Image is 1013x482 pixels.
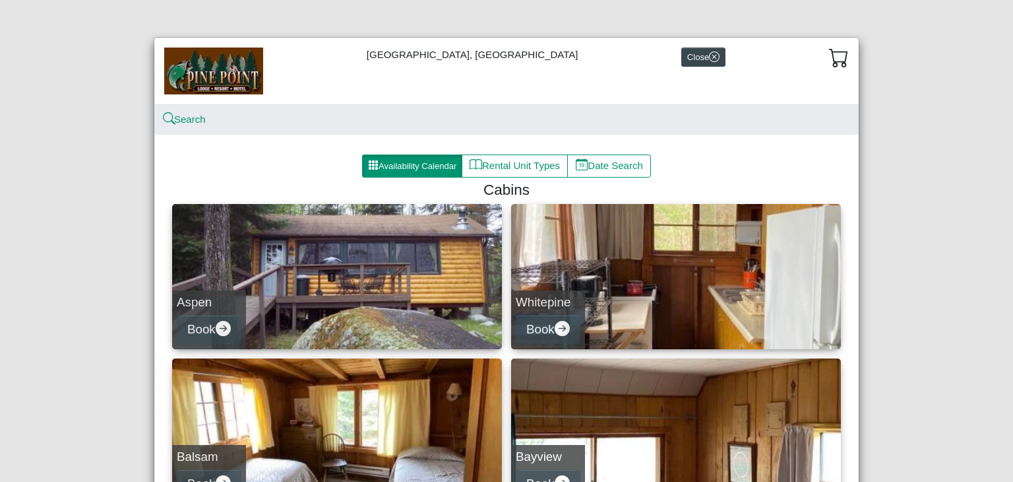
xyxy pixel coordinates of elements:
[362,155,462,178] button: grid3x3 gap fillAvailability Calendar
[164,114,206,125] a: searchSearch
[177,181,836,199] h4: Cabins
[216,321,231,336] svg: arrow right circle fill
[462,155,568,178] button: bookRental Unit Types
[470,158,482,171] svg: book
[368,160,379,170] svg: grid3x3 gap fill
[516,450,580,465] h5: Bayview
[681,48,725,67] button: Closex circle
[154,38,859,104] div: [GEOGRAPHIC_DATA], [GEOGRAPHIC_DATA]
[177,315,241,345] button: Bookarrow right circle fill
[709,52,720,62] svg: x circle
[164,48,263,94] img: b144ff98-a7e1-49bd-98da-e9ae77355310.jpg
[164,114,174,124] svg: search
[177,295,241,310] h5: Aspen
[576,158,588,171] svg: calendar date
[555,321,570,336] svg: arrow right circle fill
[516,295,580,310] h5: Whitepine
[177,450,241,465] h5: Balsam
[829,48,849,67] svg: cart
[567,155,651,178] button: calendar dateDate Search
[516,315,580,345] button: Bookarrow right circle fill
